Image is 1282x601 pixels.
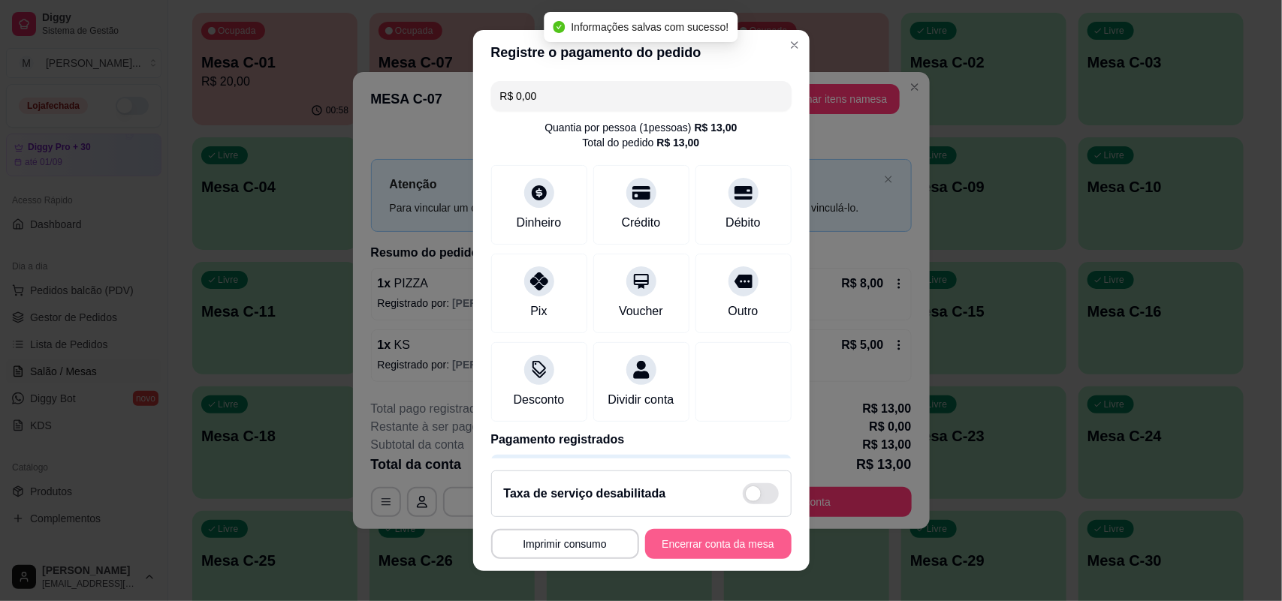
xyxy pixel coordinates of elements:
div: Total do pedido [583,135,700,150]
span: Informações salvas com sucesso! [571,21,728,33]
button: Imprimir consumo [491,529,639,559]
h2: Taxa de serviço desabilitada [504,485,666,503]
div: Pix [530,302,547,320]
div: Dinheiro [517,214,562,232]
input: Ex.: hambúrguer de cordeiro [500,81,783,111]
div: Outro [728,302,758,320]
div: Voucher [619,302,663,320]
div: Desconto [514,391,565,409]
button: Close [783,33,807,57]
div: R$ 13,00 [695,120,738,135]
span: check-circle [553,21,565,33]
button: Encerrar conta da mesa [645,529,792,559]
p: Pagamento registrados [491,431,792,449]
div: Dividir conta [608,391,674,409]
div: Quantia por pessoa ( 1 pessoas) [544,120,737,135]
div: R$ 13,00 [657,135,700,150]
div: Débito [725,214,760,232]
header: Registre o pagamento do pedido [473,30,810,75]
div: Crédito [622,214,661,232]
